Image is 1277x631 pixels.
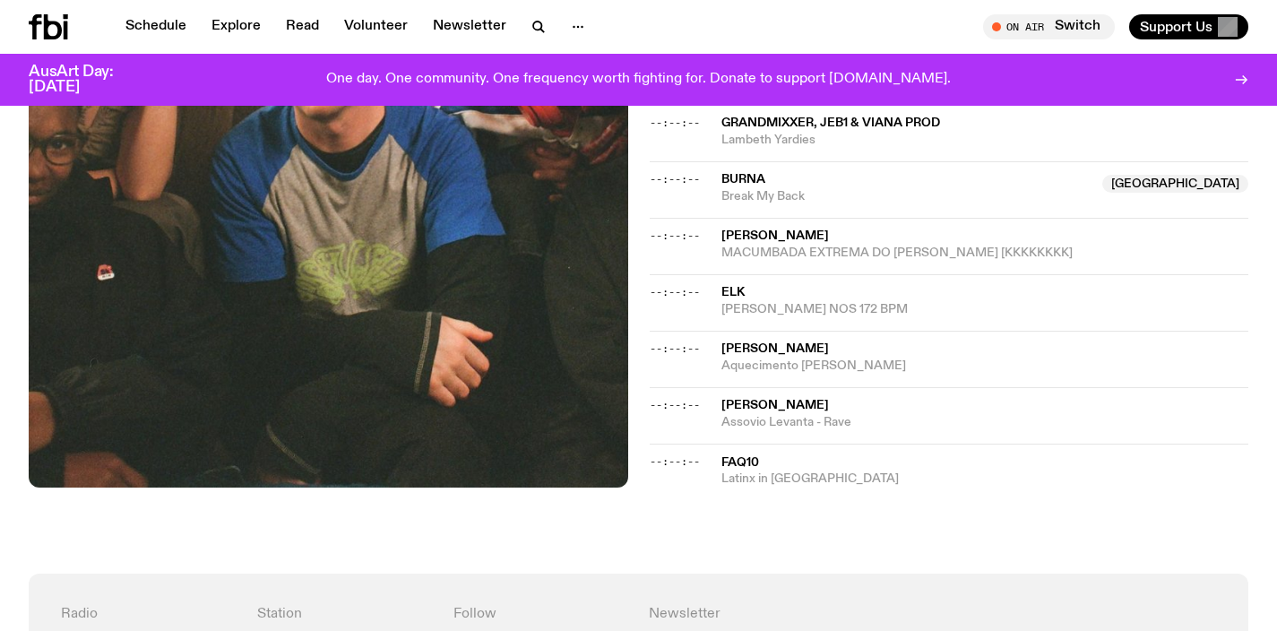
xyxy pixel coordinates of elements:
a: Explore [201,14,272,39]
span: GRANDMIXXER, JEB1 & VIANA PROD [721,117,940,129]
h3: AusArt Day: [DATE] [29,65,143,95]
span: --:--:-- [650,285,700,299]
a: Read [275,14,330,39]
span: --:--:-- [650,116,700,130]
p: One day. One community. One frequency worth fighting for. Donate to support [DOMAIN_NAME]. [326,72,951,88]
span: Latinx in [GEOGRAPHIC_DATA] [721,471,1249,488]
button: Support Us [1129,14,1248,39]
a: Newsletter [422,14,517,39]
span: --:--:-- [650,341,700,356]
button: On AirSwitch [983,14,1115,39]
span: Aquecimento [PERSON_NAME] [721,358,1249,375]
h4: Station [257,606,432,623]
a: Volunteer [333,14,418,39]
span: MACUMBADA EXTREMA DO [PERSON_NAME] [KKKKKKKK] [721,245,1249,262]
span: Break My Back [721,188,1092,205]
span: --:--:-- [650,172,700,186]
span: [GEOGRAPHIC_DATA] [1102,175,1248,193]
span: [PERSON_NAME] [721,229,829,242]
span: --:--:-- [650,229,700,243]
span: Assovio Levanta - Rave [721,414,1249,431]
h4: Newsletter [649,606,1020,623]
span: ELK [721,286,745,298]
span: [PERSON_NAME] [721,399,829,411]
span: Support Us [1140,19,1212,35]
h4: Follow [453,606,628,623]
span: [PERSON_NAME] [721,342,829,355]
span: --:--:-- [650,454,700,469]
a: Schedule [115,14,197,39]
span: Burna [721,173,765,186]
span: --:--:-- [650,398,700,412]
span: [PERSON_NAME] NOS 172 BPM [721,301,1249,318]
span: Lambeth Yardies [721,132,1249,149]
span: FAQ10 [721,456,759,469]
h4: Radio [61,606,236,623]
